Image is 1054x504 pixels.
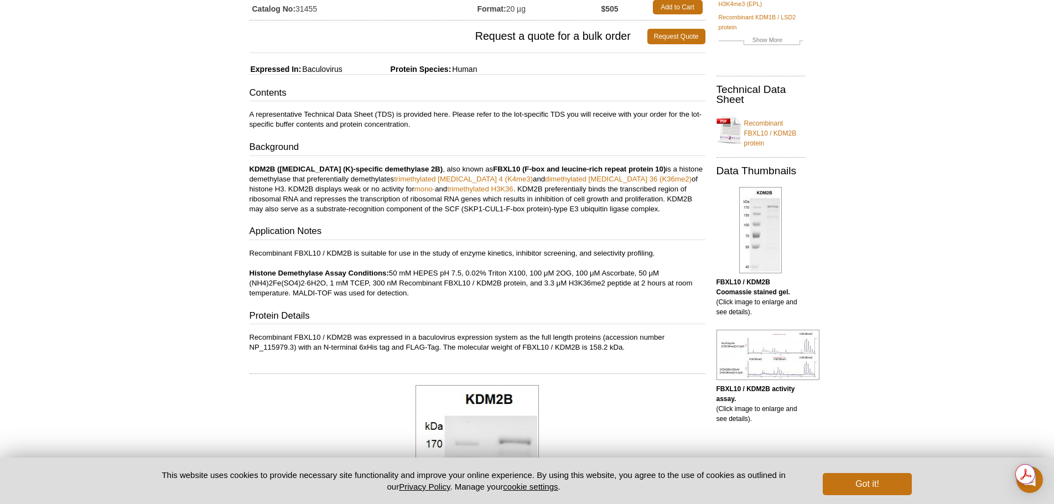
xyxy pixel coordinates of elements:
[143,469,805,492] p: This website uses cookies to provide necessary site functionality and improve your online experie...
[503,482,558,491] button: cookie settings
[250,225,705,240] h3: Application Notes
[345,65,451,74] span: Protein Species:
[477,4,506,14] strong: Format:
[719,12,803,32] a: Recombinant KDM1B / LSD2 protein
[739,187,782,273] img: FBXL10 / KDM2B Coomassie gel
[301,65,342,74] span: Baculovirus
[601,4,618,14] strong: $505
[823,473,911,495] button: Got it!
[250,309,705,325] h3: Protein Details
[716,330,819,380] img: FBXL10 / KDM2B activity assay
[250,269,389,277] strong: Histone Demethylase Assay Conditions:
[250,110,705,129] p: A representative Technical Data Sheet (TDS) is provided here. Please refer to the lot-specific TD...
[250,165,443,173] strong: KDM2B ([MEDICAL_DATA] (K)-specific demethylase 2B)
[250,29,647,44] span: Request a quote for a bulk order
[250,248,705,298] p: Recombinant FBXL10 / KDM2B is suitable for use in the study of enzyme kinetics, inhibitor screeni...
[719,35,803,48] a: Show More
[716,385,795,403] b: FBXL10 / KDM2B activity assay.
[250,141,705,156] h3: Background
[493,165,666,173] strong: FBXL10 (F-box and leucine-rich repeat protein 10)
[250,86,705,102] h3: Contents
[250,164,705,214] p: , also known as is a histone demethylase that preferentially demethylates and of histone H3. KDM2...
[716,85,805,105] h2: Technical Data Sheet
[252,4,296,14] strong: Catalog No:
[394,175,533,183] a: trimethylated [MEDICAL_DATA] 4 (K4me3)
[447,185,513,193] a: trimethylated H3K36
[716,384,805,424] p: (Click image to enlarge and see details).
[399,482,450,491] a: Privacy Policy
[250,65,302,74] span: Expressed In:
[716,277,805,317] p: (Click image to enlarge and see details).
[545,175,692,183] a: dimethylated [MEDICAL_DATA] 36 (K36me2)
[647,29,705,44] a: Request Quote
[414,185,435,193] a: mono-
[451,65,477,74] span: Human
[716,112,805,148] a: Recombinant FBXL10 / KDM2B protein
[250,332,705,352] p: Recombinant FBXL10 / KDM2B was expressed in a baculovirus expression system as the full length pr...
[716,166,805,176] h2: Data Thumbnails
[716,278,790,296] b: FBXL10 / KDM2B Coomassie stained gel.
